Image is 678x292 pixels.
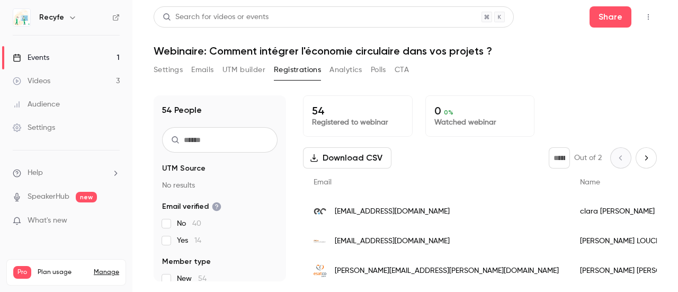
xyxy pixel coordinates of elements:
[335,266,559,277] span: [PERSON_NAME][EMAIL_ADDRESS][PERSON_NAME][DOMAIN_NAME]
[13,122,55,133] div: Settings
[28,167,43,179] span: Help
[94,268,119,277] a: Manage
[76,192,97,202] span: new
[162,180,278,191] p: No results
[194,237,201,244] span: 14
[444,109,453,116] span: 0 %
[13,266,31,279] span: Pro
[314,235,326,247] img: pollen-communication.fr
[329,61,362,78] button: Analytics
[162,163,206,174] span: UTM Source
[107,216,120,226] iframe: Noticeable Trigger
[13,167,120,179] li: help-dropdown-opener
[177,273,207,284] span: New
[222,61,265,78] button: UTM builder
[371,61,386,78] button: Polls
[163,12,269,23] div: Search for videos or events
[162,256,211,267] span: Member type
[303,147,391,169] button: Download CSV
[335,206,450,217] span: [EMAIL_ADDRESS][DOMAIN_NAME]
[335,236,450,247] span: [EMAIL_ADDRESS][DOMAIN_NAME]
[590,6,631,28] button: Share
[154,45,657,57] h1: Webinaire: Comment intégrer l'économie circulaire dans vos projets ?
[191,61,213,78] button: Emails
[28,215,67,226] span: What's new
[13,99,60,110] div: Audience
[314,264,326,277] img: esatco72.fr
[395,61,409,78] button: CTA
[434,117,526,128] p: Watched webinar
[274,61,321,78] button: Registrations
[312,117,404,128] p: Registered to webinar
[580,179,600,186] span: Name
[162,201,221,212] span: Email verified
[38,268,87,277] span: Plan usage
[636,147,657,169] button: Next page
[434,104,526,117] p: 0
[13,76,50,86] div: Videos
[574,153,602,163] p: Out of 2
[13,9,30,26] img: Recyfe
[177,218,201,229] span: No
[192,220,201,227] span: 40
[314,179,332,186] span: Email
[13,52,49,63] div: Events
[28,191,69,202] a: SpeakerHub
[177,235,201,246] span: Yes
[314,205,326,218] img: ecoconstruire.eu
[154,61,183,78] button: Settings
[162,104,202,117] h1: 54 People
[312,104,404,117] p: 54
[198,275,207,282] span: 54
[39,12,64,23] h6: Recyfe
